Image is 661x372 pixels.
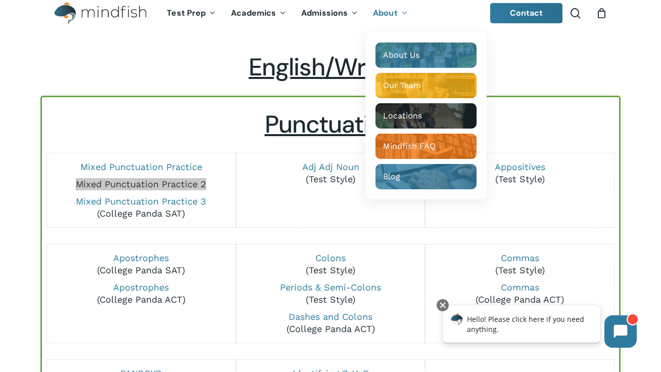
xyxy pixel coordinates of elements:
a: Locations [375,103,477,129]
a: About [365,9,415,18]
span: About Us [383,50,419,60]
p: (Test Style) [242,161,419,185]
a: Cart [596,8,607,19]
span: Test Prep [167,8,206,18]
a: Colons [315,253,346,263]
a: Academics [223,9,294,18]
a: Commas [501,282,539,293]
a: Adj Adj Noun [302,161,359,172]
span: Our Team [383,80,421,90]
p: (College Panda SAT) [53,195,229,220]
a: Periods & Semi-Colons [280,282,381,293]
p: (College Panda ACT) [432,281,608,306]
a: Test Prep [159,9,223,18]
p: (Test Style) [432,252,608,276]
iframe: Chatbot [432,297,647,358]
span: English/Writing [249,51,412,83]
a: About Us [375,43,477,68]
a: Admissions [294,9,365,18]
p: (Test Style) [432,161,608,185]
a: Mindfish FAQ [375,134,477,159]
a: Blog [375,164,477,189]
span: Contact [510,8,543,18]
span: About [373,8,398,18]
a: Mixed Punctuation Practice 3 [76,196,206,206]
a: Apostrophes [113,253,169,263]
span: Admissions [301,8,348,18]
span: Mindfish FAQ [383,141,436,151]
p: (College Panda ACT) [242,311,419,335]
p: (College Panda ACT) [432,311,608,335]
a: Appositives [495,161,545,172]
p: (College Panda ACT) [53,281,229,306]
a: Commas [501,253,539,263]
a: Mixed Punctuation Practice [80,161,202,172]
a: Contact [490,3,563,23]
p: (Test Style) [242,252,419,276]
a: Dashes and Colons [289,311,372,322]
span: Academics [231,8,276,18]
span: Locations [383,111,422,120]
a: Our Team [375,73,477,98]
p: (College Panda SAT) [53,252,229,276]
span: Blog [383,172,400,181]
p: (Test Style) [242,281,419,306]
a: Mixed Punctuation Practice 2 [76,179,206,189]
a: Apostrophes [113,282,169,293]
u: Punctuation [265,108,397,140]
